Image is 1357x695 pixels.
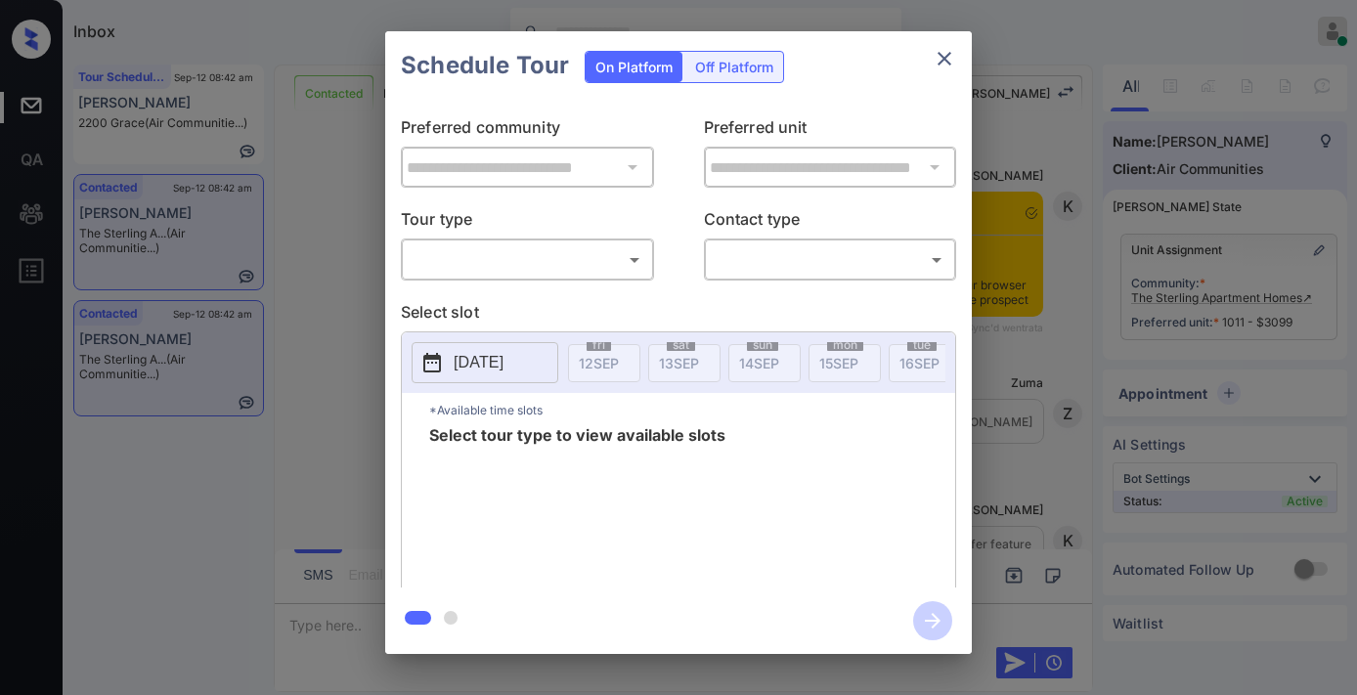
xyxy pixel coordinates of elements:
p: Contact type [704,207,957,239]
p: Select slot [401,300,956,331]
p: *Available time slots [429,393,955,427]
p: Preferred unit [704,115,957,147]
div: On Platform [586,52,682,82]
button: close [925,39,964,78]
div: Off Platform [685,52,783,82]
span: Select tour type to view available slots [429,427,725,584]
h2: Schedule Tour [385,31,585,100]
p: [DATE] [454,351,503,374]
p: Tour type [401,207,654,239]
button: [DATE] [412,342,558,383]
p: Preferred community [401,115,654,147]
